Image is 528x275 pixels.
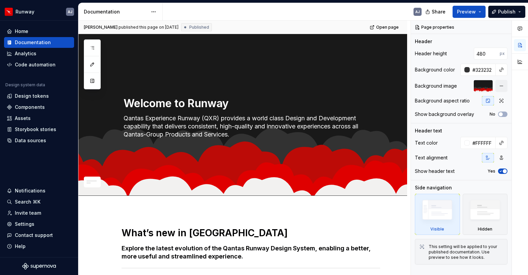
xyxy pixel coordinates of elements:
[4,124,74,135] a: Storybook stories
[415,97,470,104] div: Background aspect ratio
[430,226,444,232] div: Visible
[84,25,118,30] span: [PERSON_NAME]
[415,38,432,45] div: Header
[4,102,74,113] a: Components
[15,232,53,239] div: Contact support
[415,140,438,146] div: Text color
[122,227,380,239] h1: What’s new in [GEOGRAPHIC_DATA]
[15,39,51,46] div: Documentation
[415,194,460,235] div: Visible
[4,113,74,124] a: Assets
[4,48,74,59] a: Analytics
[15,61,56,68] div: Code automation
[498,8,516,15] span: Publish
[84,8,147,15] div: Documentation
[22,263,56,270] svg: Supernova Logo
[470,137,496,149] input: Auto
[68,9,72,14] div: AJ
[463,194,508,235] div: Hidden
[478,226,492,232] div: Hidden
[488,6,525,18] button: Publish
[429,244,503,260] div: This setting will be applied to your published documentation. Use preview to see how it looks.
[415,184,452,191] div: Side navigation
[457,8,476,15] span: Preview
[4,26,74,37] a: Home
[415,9,420,14] div: AJ
[15,137,46,144] div: Data sources
[490,112,495,117] label: No
[122,244,380,261] h4: Explore the latest evolution of the Qantas Runway Design System, enabling a better, more useful a...
[4,230,74,241] button: Contact support
[488,169,495,174] label: Yes
[368,23,402,32] a: Open page
[415,168,455,175] div: Show header text
[15,8,34,15] div: Runway
[415,83,457,89] div: Background image
[1,4,77,19] button: RunwayAJ
[415,50,447,57] div: Header height
[15,126,56,133] div: Storybook stories
[122,113,377,140] textarea: Qantas Experience Runway (QXR) provides a world class Design and Development capability that deli...
[415,127,442,134] div: Header text
[500,51,505,56] p: px
[474,48,500,60] input: Auto
[470,64,496,76] input: Auto
[119,25,178,30] div: published this page on [DATE]
[15,28,28,35] div: Home
[415,66,455,73] div: Background color
[422,6,450,18] button: Share
[15,187,45,194] div: Notifications
[15,198,40,205] div: Search ⌘K
[4,135,74,146] a: Data sources
[4,59,74,70] a: Code automation
[415,111,474,118] div: Show background overlay
[4,185,74,196] button: Notifications
[15,93,49,99] div: Design tokens
[189,25,209,30] span: Published
[4,208,74,218] a: Invite team
[5,82,45,88] div: Design system data
[453,6,486,18] button: Preview
[15,243,26,250] div: Help
[4,91,74,101] a: Design tokens
[4,219,74,230] a: Settings
[15,50,36,57] div: Analytics
[415,154,448,161] div: Text alignment
[4,241,74,252] button: Help
[15,104,45,111] div: Components
[15,221,34,227] div: Settings
[4,196,74,207] button: Search ⌘K
[4,37,74,48] a: Documentation
[432,8,445,15] span: Share
[15,210,41,216] div: Invite team
[5,8,13,16] img: 6b187050-a3ed-48aa-8485-808e17fcee26.png
[376,25,399,30] span: Open page
[122,95,377,112] textarea: Welcome to Runway
[15,115,31,122] div: Assets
